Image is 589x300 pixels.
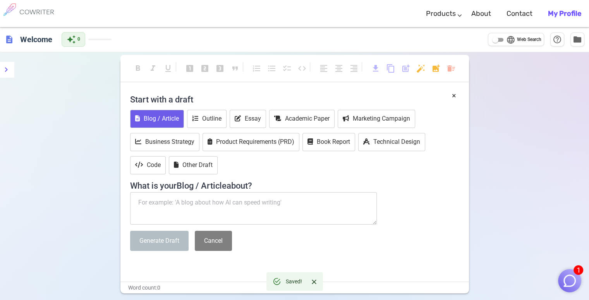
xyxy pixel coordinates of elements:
span: looks_one [185,64,194,73]
span: download [371,64,380,73]
button: Academic Paper [269,110,335,128]
button: Outline [187,110,227,128]
span: code [297,64,307,73]
a: About [471,2,491,25]
b: My Profile [548,9,581,18]
a: My Profile [548,2,581,25]
button: Manage Documents [570,32,584,46]
button: Marketing Campaign [338,110,415,128]
span: auto_fix_high [416,64,426,73]
h4: Start with a draft [130,90,459,109]
button: Generate Draft [130,231,189,251]
span: format_italic [148,64,158,73]
button: Technical Design [358,133,425,151]
h6: COWRITER [19,9,54,15]
span: format_align_right [349,64,359,73]
span: format_quote [230,64,240,73]
button: 1 [558,269,581,292]
span: looks_two [200,64,209,73]
span: format_align_left [319,64,328,73]
span: help_outline [553,35,562,44]
button: × [452,90,456,101]
span: format_list_numbered [252,64,261,73]
span: Web Search [517,36,541,44]
a: Contact [507,2,532,25]
button: Help & Shortcuts [550,32,564,46]
span: looks_3 [215,64,225,73]
span: 1 [574,265,583,275]
span: format_align_center [334,64,343,73]
span: auto_awesome [67,35,76,44]
button: Cancel [195,231,232,251]
button: Blog / Article [130,110,184,128]
button: Product Requirements (PRD) [203,133,299,151]
h6: Click to edit title [17,32,55,47]
span: content_copy [386,64,395,73]
button: Code [130,156,166,174]
button: Business Strategy [130,133,199,151]
span: description [5,35,14,44]
h4: What is your Blog / Article about? [130,176,459,191]
div: Word count: 0 [120,282,469,293]
span: checklist [282,64,292,73]
span: post_add [401,64,410,73]
span: format_list_bulleted [267,64,276,73]
span: folder [573,35,582,44]
span: format_bold [133,64,143,73]
span: 0 [77,36,80,43]
span: format_underlined [163,64,173,73]
img: Close chat [562,273,577,288]
button: Book Report [302,133,355,151]
a: Products [426,2,456,25]
span: delete_sweep [446,64,456,73]
div: Saved! [286,274,302,288]
button: Other Draft [169,156,218,174]
button: Close [308,276,320,288]
span: language [506,35,515,44]
button: Essay [230,110,266,128]
span: add_photo_alternate [431,64,441,73]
